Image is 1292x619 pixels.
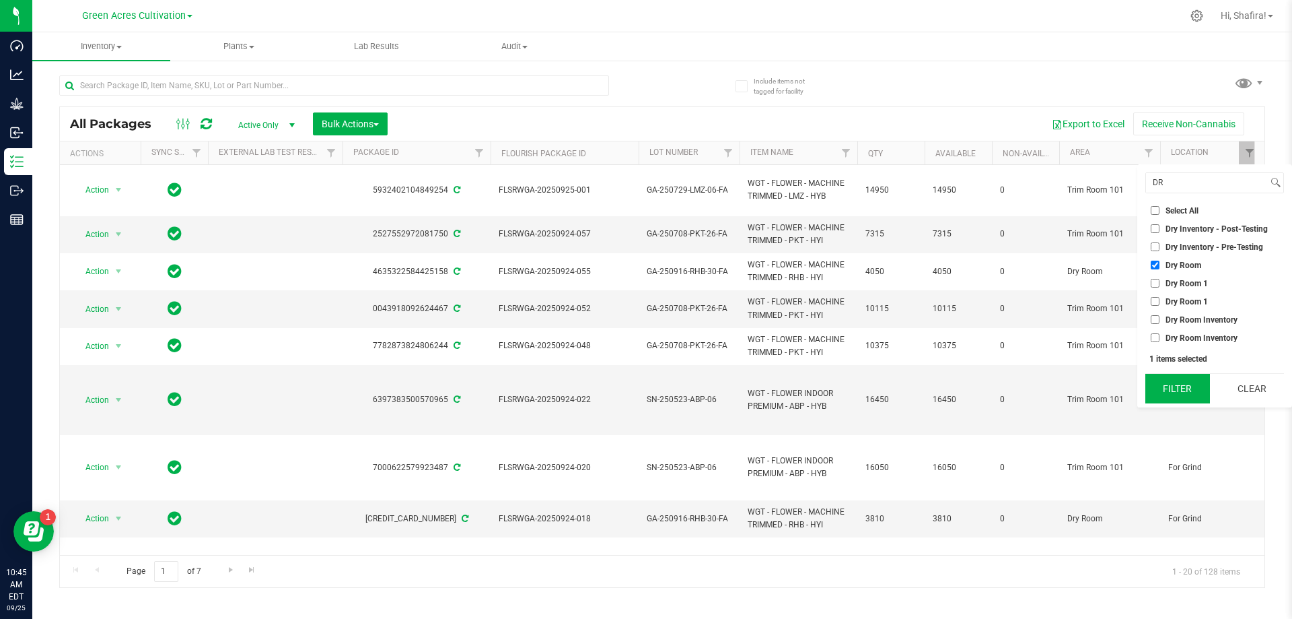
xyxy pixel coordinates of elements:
span: Include items not tagged for facility [754,76,821,96]
a: Sync Status [151,148,203,157]
a: Filter [1138,141,1160,164]
span: Inventory [32,40,170,53]
span: 0 [1000,265,1051,278]
span: Trim Room 101 [1067,302,1152,315]
a: Filter [320,141,343,164]
span: Dry Room Inventory [1165,316,1237,324]
span: Audit [446,40,583,53]
div: 2527552972081750 [340,228,493,240]
span: Bulk Actions [322,119,379,129]
span: For Grind [1168,513,1253,525]
span: FLSRWGA-20250925-001 [499,184,631,197]
span: Dry Room 1 [1165,298,1208,306]
span: In Sync [168,262,182,281]
span: FLSRWGA-20250924-055 [499,265,631,278]
span: FLSRWGA-20250924-057 [499,228,631,240]
input: Dry Inventory - Pre-Testing [1151,242,1159,251]
input: Search Package ID, Item Name, SKU, Lot or Part Number... [59,75,609,96]
span: 0 [1000,513,1051,525]
input: 1 [154,561,178,582]
span: 16050 [865,461,917,474]
div: [CREDIT_CARD_NUMBER] [340,513,493,525]
a: Go to the last page [242,561,262,579]
span: select [110,262,127,281]
span: Dry Room [1067,513,1152,525]
span: Action [73,225,110,244]
input: Select All [1151,206,1159,215]
span: Plants [171,40,308,53]
span: WGT - FLOWER - MACHINE TRIMMED - RHB - HYI [748,506,849,531]
span: select [110,225,127,244]
span: In Sync [168,390,182,409]
span: Dry Room [1165,261,1201,269]
span: 10115 [865,302,917,315]
button: Clear [1219,374,1284,403]
span: Green Acres Cultivation [82,10,186,22]
div: 7000622579923487 [340,461,493,474]
span: select [110,300,127,319]
span: 7315 [933,228,984,240]
inline-svg: Analytics [10,68,24,82]
div: 6397383500570965 [340,393,493,406]
span: 4050 [933,265,984,278]
iframe: Resource center [13,511,54,552]
span: 3810 [865,513,917,525]
div: 0043918092624467 [340,302,493,315]
span: Sync from Compliance System [452,185,460,195]
span: Trim Room 101 [1067,393,1152,406]
a: Go to the next page [221,561,240,579]
span: FLSRWGA-20250924-022 [499,393,631,406]
span: In Sync [168,509,182,528]
button: Bulk Actions [313,112,388,135]
span: WGT - FLOWER - MACHINE TRIMMED - LMZ - HYB [748,177,849,203]
span: Select All [1165,207,1198,215]
span: Sync from Compliance System [460,514,468,523]
span: Dry Room Inventory [1165,334,1237,342]
a: Package ID [353,148,399,157]
span: 0 [1000,228,1051,240]
a: Filter [468,141,491,164]
span: Action [73,262,110,281]
span: WGT - FLOWER - MACHINE TRIMMED - PKT - HYI [748,333,849,359]
span: 1 - 20 of 128 items [1161,561,1251,581]
a: Available [935,149,976,158]
span: Lab Results [336,40,417,53]
a: Location [1171,148,1209,157]
input: Dry Room Inventory [1151,333,1159,342]
span: 0 [1000,339,1051,352]
span: In Sync [168,336,182,355]
span: Action [73,509,110,528]
span: Dry Room [1067,265,1152,278]
button: Filter [1145,374,1210,403]
span: Page of 7 [115,561,212,582]
span: Sync from Compliance System [452,267,460,276]
button: Receive Non-Cannabis [1133,112,1244,135]
span: For Grind [1168,461,1253,474]
inline-svg: Outbound [10,184,24,197]
input: Search [1146,173,1268,193]
a: Lot Number [649,148,698,157]
span: GA-250708-PKT-26-FA [647,302,731,315]
a: Non-Available [1003,149,1063,158]
a: Item Name [750,148,793,157]
span: select [110,458,127,477]
span: Trim Room 101 [1067,339,1152,352]
span: Hi, Shafira! [1221,10,1266,21]
span: 16450 [933,393,984,406]
span: select [110,391,127,410]
div: 5932402104849254 [340,184,493,197]
a: Lab Results [308,32,446,61]
input: Dry Room 1 [1151,279,1159,288]
p: 10:45 AM EDT [6,566,26,603]
span: 10115 [933,302,984,315]
span: select [110,181,127,199]
span: Action [73,391,110,410]
span: GA-250916-RHB-30-FA [647,513,731,525]
a: Filter [186,141,208,164]
span: Sync from Compliance System [452,395,460,404]
span: Action [73,337,110,356]
span: select [110,509,127,528]
inline-svg: Reports [10,213,24,226]
span: Sync from Compliance System [452,341,460,350]
span: 0 [1000,184,1051,197]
